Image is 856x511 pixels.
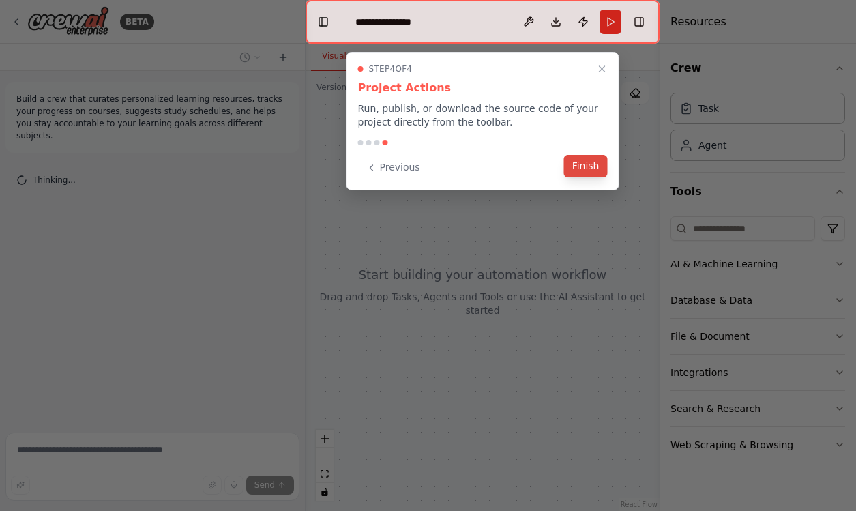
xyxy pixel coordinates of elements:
[314,12,333,31] button: Hide left sidebar
[369,63,413,74] span: Step 4 of 4
[358,80,608,96] h3: Project Actions
[564,155,608,177] button: Finish
[358,102,608,129] p: Run, publish, or download the source code of your project directly from the toolbar.
[594,61,610,77] button: Close walkthrough
[358,156,428,179] button: Previous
